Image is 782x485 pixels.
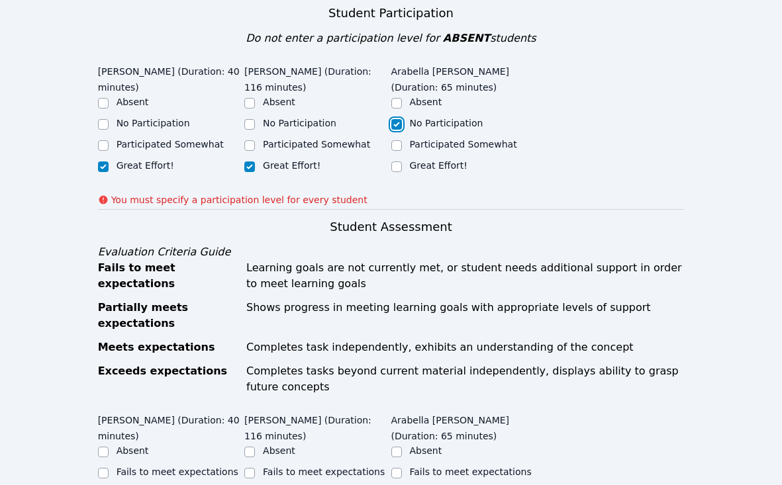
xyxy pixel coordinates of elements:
[117,445,149,456] label: Absent
[98,218,685,236] h3: Student Assessment
[391,408,538,444] legend: Arabella [PERSON_NAME] (Duration: 65 minutes)
[410,445,442,456] label: Absent
[98,408,244,444] legend: [PERSON_NAME] (Duration: 40 minutes)
[98,4,685,22] h3: Student Participation
[263,445,295,456] label: Absent
[410,118,483,128] label: No Participation
[117,160,174,171] label: Great Effort!
[98,363,238,395] div: Exceeds expectations
[246,260,684,292] div: Learning goals are not currently met, or student needs additional support in order to meet learni...
[263,97,295,107] label: Absent
[263,118,336,128] label: No Participation
[117,118,190,128] label: No Participation
[98,300,238,331] div: Partially meets expectations
[263,160,320,171] label: Great Effort!
[98,244,685,260] div: Evaluation Criteria Guide
[246,363,684,395] div: Completes tasks beyond current material independently, displays ability to grasp future concepts
[246,339,684,355] div: Completes task independently, exhibits an understanding of the concept
[443,32,490,44] span: ABSENT
[111,193,367,206] p: You must specify a participation level for every student
[117,139,224,150] label: Participated Somewhat
[410,160,467,171] label: Great Effort!
[244,408,391,444] legend: [PERSON_NAME] (Duration: 116 minutes)
[246,300,684,331] div: Shows progress in meeting learning goals with appropriate levels of support
[98,60,244,95] legend: [PERSON_NAME] (Duration: 40 minutes)
[391,60,538,95] legend: Arabella [PERSON_NAME] (Duration: 65 minutes)
[117,466,238,477] label: Fails to meet expectations
[244,60,391,95] legend: [PERSON_NAME] (Duration: 116 minutes)
[410,139,517,150] label: Participated Somewhat
[98,260,238,292] div: Fails to meet expectations
[117,97,149,107] label: Absent
[263,466,385,477] label: Fails to meet expectations
[263,139,370,150] label: Participated Somewhat
[410,466,532,477] label: Fails to meet expectations
[410,97,442,107] label: Absent
[98,30,685,46] div: Do not enter a participation level for students
[98,339,238,355] div: Meets expectations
